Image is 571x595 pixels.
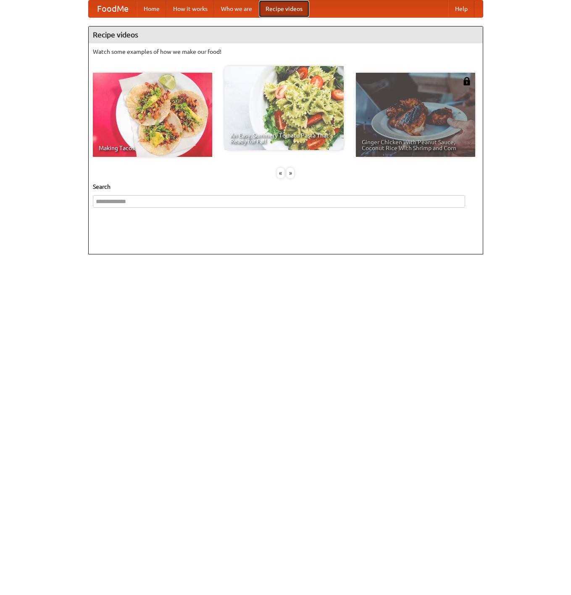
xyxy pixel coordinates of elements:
div: « [277,168,284,178]
a: An Easy, Summery Tomato Pasta That's Ready for Fall [224,66,344,150]
h5: Search [93,182,479,191]
a: Recipe videos [259,0,309,17]
a: Help [448,0,474,17]
img: 483408.png [463,77,471,85]
a: FoodMe [89,0,137,17]
p: Watch some examples of how we make our food! [93,48,479,56]
span: An Easy, Summery Tomato Pasta That's Ready for Fall [230,132,338,144]
h4: Recipe videos [89,26,483,43]
a: Making Tacos [93,73,212,157]
span: Making Tacos [99,145,206,151]
a: Home [137,0,166,17]
a: Who we are [214,0,259,17]
div: » [287,168,294,178]
a: How it works [166,0,214,17]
